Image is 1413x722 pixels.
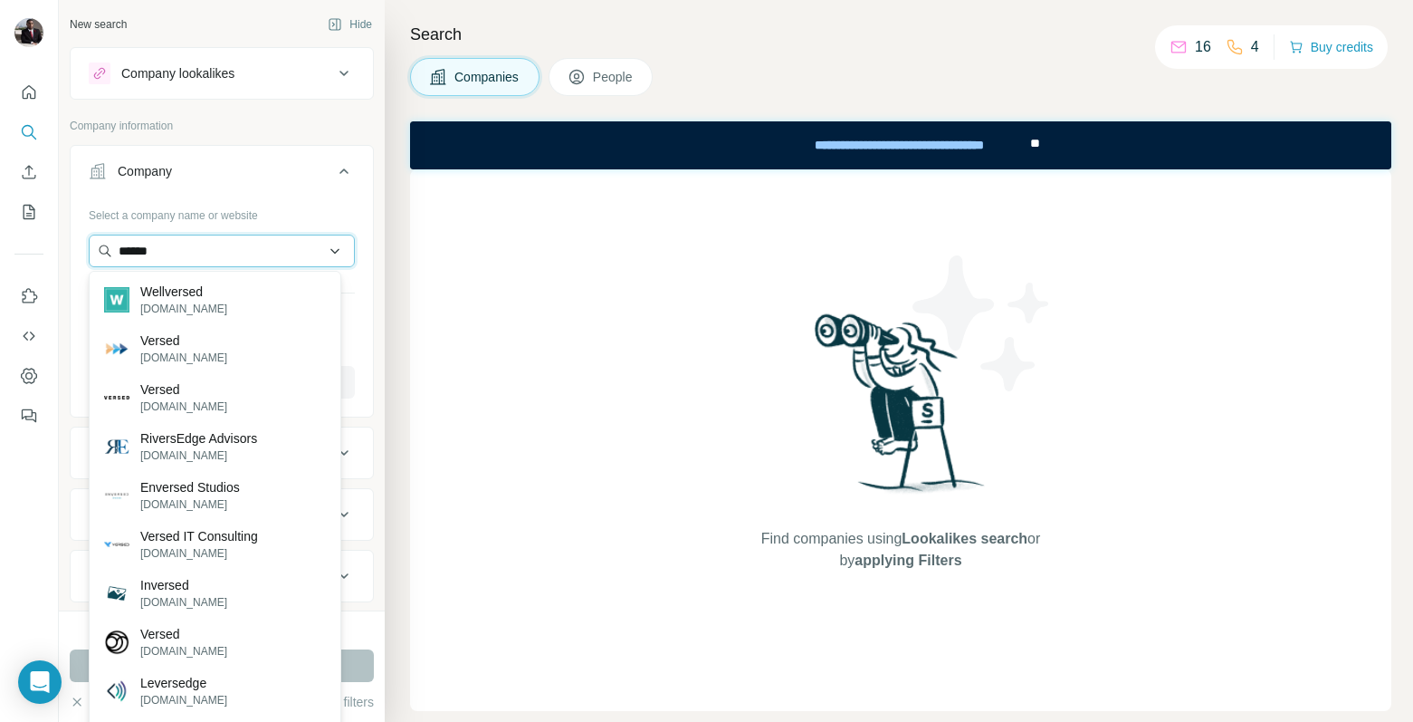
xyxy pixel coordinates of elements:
[104,630,129,655] img: Versed
[140,478,240,496] p: Enversed Studios
[71,431,373,475] button: Industry
[121,64,234,82] div: Company lookalikes
[410,121,1391,169] iframe: Banner
[70,693,121,711] button: Clear
[14,320,43,352] button: Use Surfe API
[140,527,258,545] p: Versed IT Consulting
[71,554,373,598] button: Annual revenue ($)
[140,283,227,301] p: Wellversed
[315,11,385,38] button: Hide
[104,287,129,313] img: Wellversed
[14,360,43,392] button: Dashboard
[71,149,373,200] button: Company
[104,336,129,361] img: Versed
[70,118,374,134] p: Company information
[104,483,129,508] img: Enversed Studios
[140,399,227,415] p: [DOMAIN_NAME]
[14,280,43,313] button: Use Surfe on LinkedIn
[104,581,129,606] img: Inversed
[89,200,355,224] div: Select a company name or website
[14,116,43,149] button: Search
[71,52,373,95] button: Company lookalikes
[14,156,43,188] button: Enrich CSV
[140,545,258,562] p: [DOMAIN_NAME]
[901,242,1064,405] img: Surfe Illustration - Stars
[140,692,227,708] p: [DOMAIN_NAME]
[1289,34,1373,60] button: Buy credits
[14,196,43,228] button: My lists
[1251,36,1259,58] p: 4
[756,528,1045,572] span: Find companies using or by
[14,76,43,109] button: Quick start
[140,576,227,594] p: Inversed
[140,594,227,611] p: [DOMAIN_NAME]
[71,493,373,536] button: HQ location
[140,350,227,366] p: [DOMAIN_NAME]
[104,439,129,453] img: RiversEdge Advisors
[140,496,240,513] p: [DOMAIN_NAME]
[104,396,129,400] img: Versed
[807,309,995,511] img: Surfe Illustration - Woman searching with binoculars
[70,16,127,33] div: New search
[104,532,129,557] img: Versed IT Consulting
[140,674,227,692] p: Leversedge
[140,301,227,317] p: [DOMAIN_NAME]
[14,400,43,432] button: Feedback
[854,553,961,568] span: applying Filters
[140,380,227,399] p: Versed
[140,448,257,464] p: [DOMAIN_NAME]
[1195,36,1211,58] p: 16
[454,68,520,86] span: Companies
[118,162,172,180] div: Company
[593,68,635,86] span: People
[140,429,257,448] p: RiversEdge Advisors
[902,531,1027,546] span: Lookalikes search
[410,22,1391,47] h4: Search
[140,625,227,643] p: Versed
[140,332,227,350] p: Versed
[140,643,227,659] p: [DOMAIN_NAME]
[14,18,43,47] img: Avatar
[104,679,129,704] img: Leversedge
[18,660,62,704] div: Open Intercom Messenger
